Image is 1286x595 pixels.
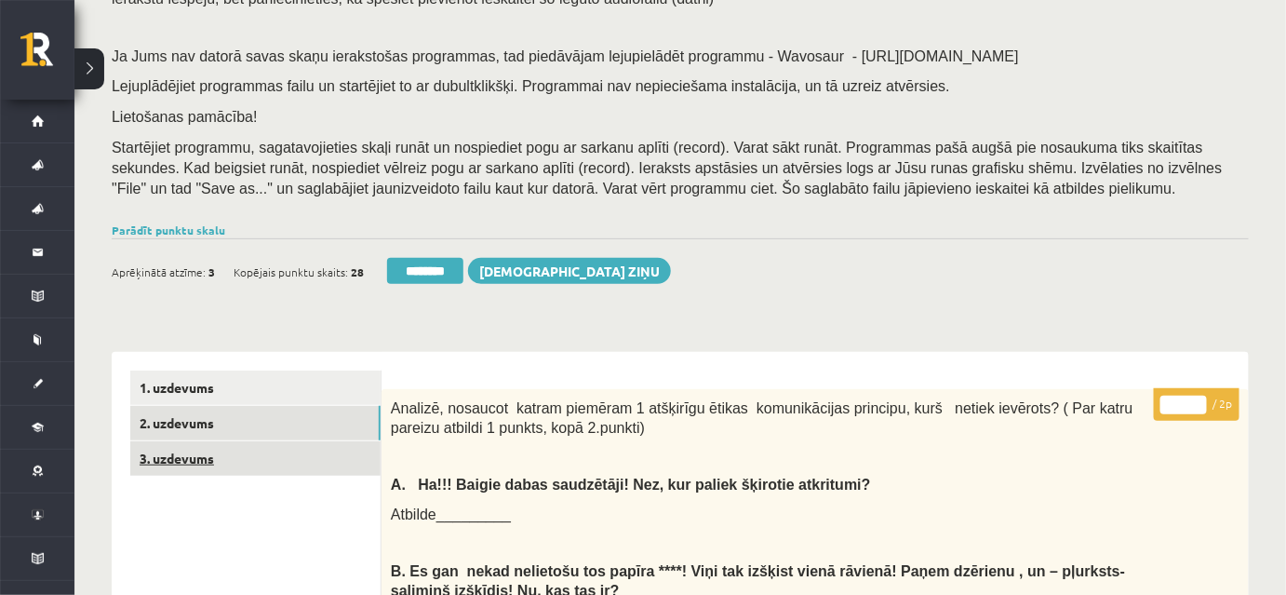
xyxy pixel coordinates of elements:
[391,507,511,522] span: Atbilde_________
[1154,388,1239,421] p: / 2p
[19,19,826,38] body: Bagātinātā teksta redaktors, wiswyg-editor-47433895019940-1760530568-984
[208,258,215,286] span: 3
[112,258,206,286] span: Aprēķinātā atzīme:
[391,563,406,579] strong: B.
[468,258,671,284] a: [DEMOGRAPHIC_DATA] ziņu
[391,477,871,493] span: A. Ha!!! Baigie dabas saudzētāji! Nez, kur paliek šķirotie atkritumi?
[112,140,1223,196] span: Startējiet programmu, sagatavojieties skaļi runāt un nospiediet pogu ar sarkanu aplīti (record). ...
[20,33,74,79] a: Rīgas 1. Tālmācības vidusskola
[391,400,1133,436] span: Analizē, nosaucot katram piemēram 1 atšķirīgu ētikas komunikācijas principu, kurš netiek ievērots...
[19,19,828,38] body: Bagātinātā teksta redaktors, wiswyg-editor-user-answer-47433859232180
[351,258,364,286] span: 28
[130,441,381,476] a: 3. uzdevums
[112,109,258,125] span: Lietošanas pamācība!
[130,371,381,405] a: 1. uzdevums
[112,48,1019,64] span: Ja Jums nav datorā savas skaņu ierakstošas programmas, tad piedāvājam lejupielādēt programmu - Wa...
[234,258,348,286] span: Kopējais punktu skaits:
[130,406,381,440] a: 2. uzdevums
[112,223,225,237] a: Parādīt punktu skalu
[112,78,950,94] span: Lejuplādējiet programmas failu un startējiet to ar dubultklikšķi. Programmai nav nepieciešama ins...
